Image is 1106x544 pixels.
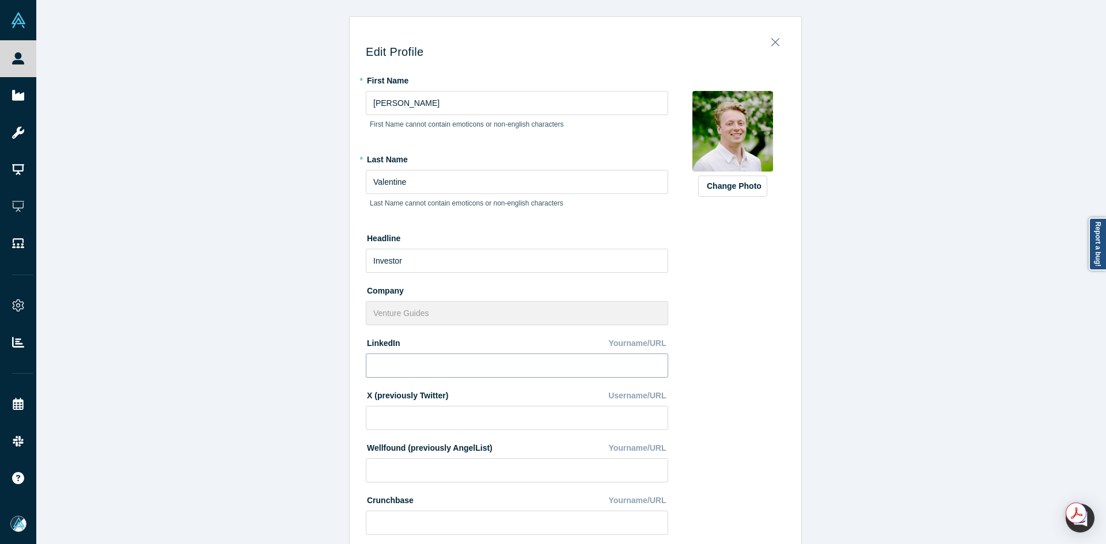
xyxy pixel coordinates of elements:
label: Wellfound (previously AngelList) [366,438,493,454]
img: Alchemist Vault Logo [10,12,26,28]
button: Close [763,31,787,47]
a: Report a bug! [1089,218,1106,271]
div: Yourname/URL [608,438,668,458]
label: LinkedIn [366,333,400,349]
label: First Name [366,71,668,87]
p: First Name cannot contain emoticons or non-english characters [370,119,664,130]
label: X (previously Twitter) [366,386,448,402]
img: Profile user default [692,91,773,172]
button: Change Photo [698,176,767,197]
label: Last Name [366,150,668,166]
input: Partner, CEO [366,249,668,273]
label: Crunchbase [366,490,414,507]
label: Company [366,281,668,297]
div: Yourname/URL [608,333,668,353]
label: Headline [366,229,668,245]
p: Last Name cannot contain emoticons or non-english characters [370,198,664,208]
img: Mia Scott's Account [10,516,26,532]
div: Username/URL [608,386,668,406]
div: Yourname/URL [608,490,668,511]
h3: Edit Profile [366,45,785,59]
